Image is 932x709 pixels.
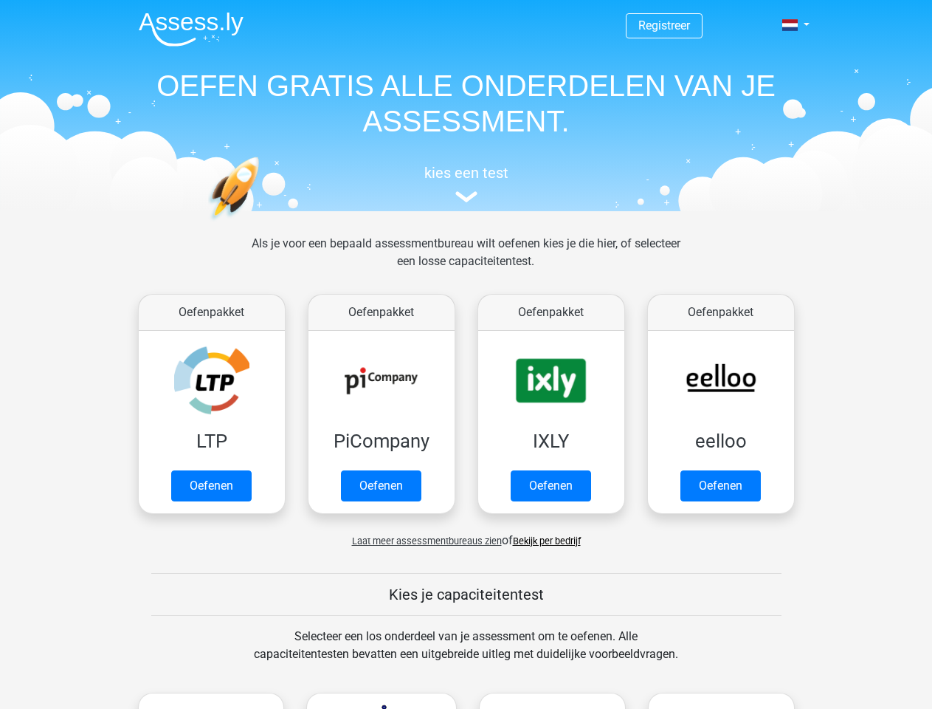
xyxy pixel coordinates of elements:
[341,470,421,501] a: Oefenen
[127,164,806,182] h5: kies een test
[139,12,244,47] img: Assessly
[513,535,581,547] a: Bekijk per bedrijf
[638,18,690,32] a: Registreer
[352,535,502,547] span: Laat meer assessmentbureaus zien
[240,628,692,681] div: Selecteer een los onderdeel van je assessment om te oefenen. Alle capaciteitentesten bevatten een...
[127,520,806,549] div: of
[511,470,591,501] a: Oefenen
[455,191,477,202] img: assessment
[208,157,317,290] img: oefenen
[151,586,781,603] h5: Kies je capaciteitentest
[127,68,806,139] h1: OEFEN GRATIS ALLE ONDERDELEN VAN JE ASSESSMENT.
[240,235,692,288] div: Als je voor een bepaald assessmentbureau wilt oefenen kies je die hier, of selecteer een losse ca...
[171,470,252,501] a: Oefenen
[127,164,806,203] a: kies een test
[680,470,761,501] a: Oefenen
